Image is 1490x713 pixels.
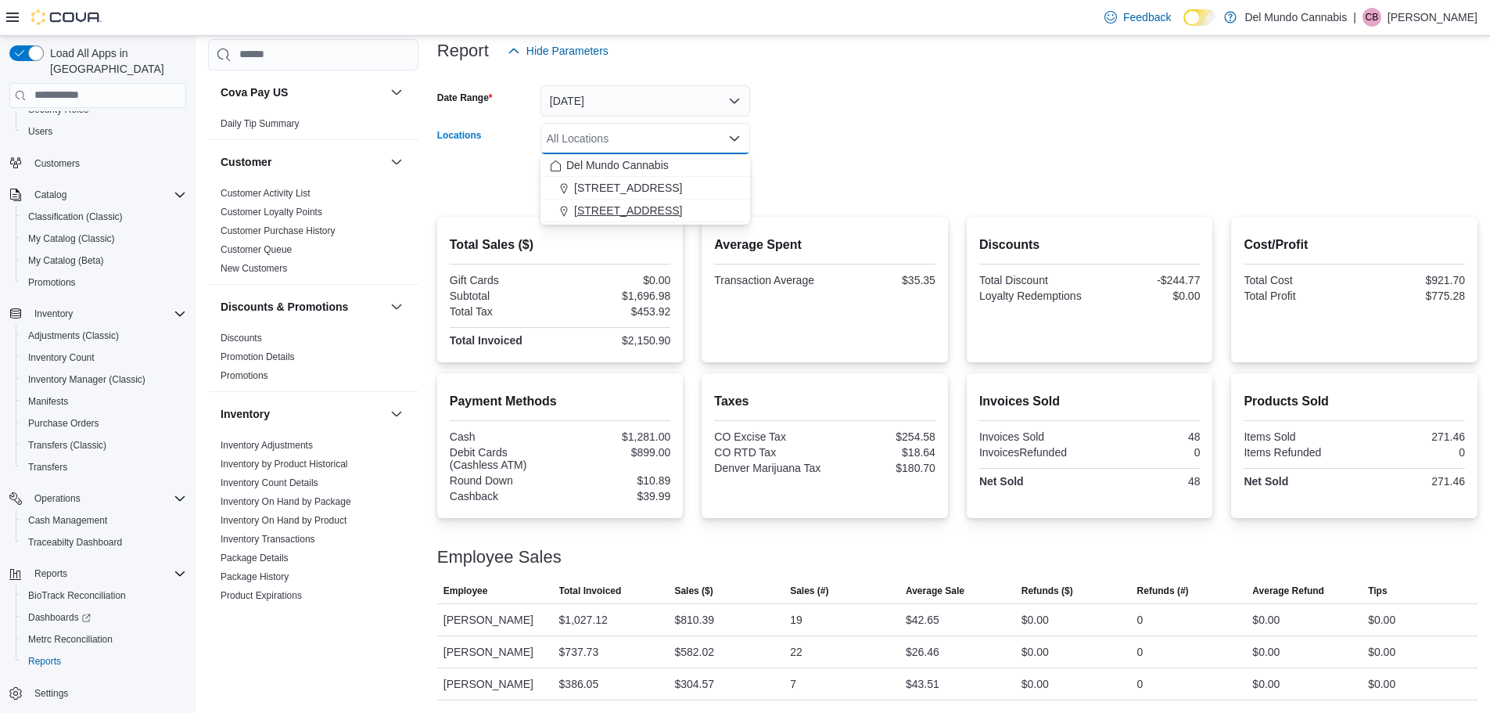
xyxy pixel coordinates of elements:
div: $10.89 [563,474,670,487]
a: Dashboards [16,607,192,628]
button: Cash Management [16,510,192,531]
button: Adjustments (Classic) [16,325,192,347]
span: Package Details [221,552,289,564]
button: Cova Pay US [387,83,406,102]
a: Inventory Transactions [221,534,315,545]
button: Hide Parameters [501,35,615,67]
button: Cova Pay US [221,85,384,100]
a: Users [22,122,59,141]
a: Customer Queue [221,244,292,255]
button: Customer [387,153,406,171]
a: Package Details [221,553,289,564]
a: Metrc Reconciliation [22,630,119,649]
h2: Average Spent [714,236,935,254]
span: Product Expirations [221,589,302,602]
img: Cova [31,9,102,25]
button: Reports [16,650,192,672]
a: Inventory by Product Historical [221,459,348,470]
span: [STREET_ADDRESS] [574,203,682,218]
h2: Products Sold [1244,392,1465,411]
span: Catalog [28,185,186,204]
a: Package History [221,571,289,582]
span: Average Refund [1252,585,1324,597]
div: 48 [1093,475,1200,488]
div: Transaction Average [714,274,821,286]
div: $1,027.12 [559,610,608,629]
div: [PERSON_NAME] [437,604,553,636]
span: Customers [28,153,186,173]
div: $582.02 [674,643,714,661]
div: Cashback [450,490,557,502]
a: Transfers (Classic) [22,436,113,455]
div: 0 [1137,643,1144,661]
button: Users [16,121,192,142]
a: Reports [22,652,67,671]
span: Purchase Orders [28,417,99,430]
div: $0.00 [1093,290,1200,302]
div: $26.46 [906,643,939,661]
h3: Cova Pay US [221,85,288,100]
div: $0.00 [1252,610,1280,629]
a: Daily Tip Summary [221,118,300,129]
div: 0 [1093,446,1200,459]
div: Cody Brumfield [1363,8,1381,27]
span: Reports [22,652,186,671]
span: Customer Queue [221,243,292,256]
span: Settings [34,687,68,700]
span: Promotions [28,276,76,289]
a: Traceabilty Dashboard [22,533,128,552]
div: $43.51 [906,675,939,693]
span: Transfers [28,461,67,474]
button: BioTrack Reconciliation [16,585,192,607]
div: [PERSON_NAME] [437,668,553,700]
button: Catalog [28,185,73,204]
span: Daily Tip Summary [221,117,300,130]
div: Discounts & Promotions [208,329,418,391]
div: $35.35 [828,274,935,286]
a: Adjustments (Classic) [22,326,125,345]
div: Choose from the following options [540,154,750,222]
span: BioTrack Reconciliation [28,589,126,602]
div: $775.28 [1358,290,1465,302]
span: Cash Management [28,514,107,527]
span: My Catalog (Classic) [22,229,186,248]
h3: Employee Sales [437,548,562,567]
span: Inventory Count Details [221,477,318,489]
div: Loyalty Redemptions [979,290,1086,302]
span: Inventory by Product Historical [221,458,348,470]
div: 271.46 [1358,430,1465,443]
a: Customer Activity List [221,188,311,199]
span: Transfers (Classic) [22,436,186,455]
span: Inventory Manager (Classic) [22,370,186,389]
span: Employee [443,585,488,597]
span: Manifests [28,395,68,408]
div: $0.00 [1368,610,1395,629]
div: Invoices Sold [979,430,1086,443]
div: CO Excise Tax [714,430,821,443]
a: Discounts [221,333,262,344]
div: CO RTD Tax [714,446,821,459]
button: Catalog [3,184,192,206]
a: Inventory Adjustments [221,440,313,451]
span: Catalog [34,189,66,201]
a: Dashboards [22,608,97,627]
span: Refunds (#) [1137,585,1189,597]
div: Items Refunded [1244,446,1351,459]
span: Adjustments (Classic) [28,329,119,342]
a: Feedback [1098,2,1177,33]
a: Purchase Orders [22,414,106,433]
div: $2,150.90 [563,334,670,347]
div: Cash [450,430,557,443]
span: Classification (Classic) [28,211,123,223]
button: [STREET_ADDRESS] [540,200,750,222]
a: Customer Purchase History [221,225,336,236]
button: Transfers [16,456,192,478]
label: Date Range [437,92,493,104]
span: Settings [28,683,186,703]
div: Total Tax [450,305,557,318]
span: Inventory On Hand by Product [221,514,346,527]
span: Traceabilty Dashboard [28,536,122,549]
div: $39.99 [563,490,670,502]
span: Operations [28,489,186,508]
a: Inventory On Hand by Product [221,515,346,526]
